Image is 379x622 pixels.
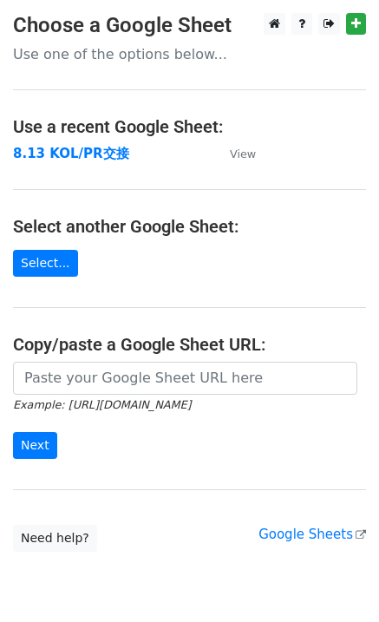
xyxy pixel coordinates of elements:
small: View [230,147,256,160]
h3: Choose a Google Sheet [13,13,366,38]
a: View [212,146,256,161]
a: 8.13 KOL/PR交接 [13,146,129,161]
h4: Select another Google Sheet: [13,216,366,237]
small: Example: [URL][DOMAIN_NAME] [13,398,191,411]
input: Next [13,432,57,459]
a: Need help? [13,525,97,552]
a: Google Sheets [258,527,366,542]
h4: Use a recent Google Sheet: [13,116,366,137]
h4: Copy/paste a Google Sheet URL: [13,334,366,355]
input: Paste your Google Sheet URL here [13,362,357,395]
p: Use one of the options below... [13,45,366,63]
a: Select... [13,250,78,277]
